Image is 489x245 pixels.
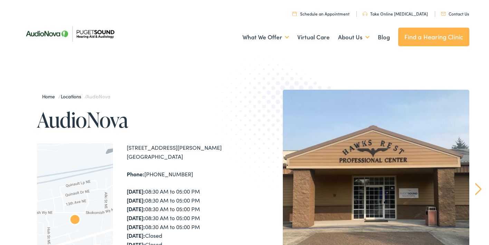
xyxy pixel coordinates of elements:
a: Next [475,183,482,195]
strong: [DATE]: [127,232,145,239]
strong: Phone: [127,170,144,178]
span: / / [42,93,110,100]
div: [PHONE_NUMBER] [127,170,245,179]
a: Home [42,93,58,100]
strong: [DATE]: [127,205,145,213]
a: Take Online [MEDICAL_DATA] [363,11,428,17]
strong: [DATE]: [127,223,145,231]
a: Virtual Care [297,24,330,50]
a: Contact Us [441,11,469,17]
a: Locations [61,93,85,100]
strong: [DATE]: [127,196,145,204]
img: utility icon [441,12,446,16]
div: AudioNova [67,212,83,229]
a: About Us [338,24,370,50]
div: [STREET_ADDRESS][PERSON_NAME] [GEOGRAPHIC_DATA] [127,143,245,161]
img: utility icon [293,11,297,16]
a: Find a Hearing Clinic [398,28,470,46]
img: utility icon [363,12,367,16]
h1: AudioNova [37,108,245,131]
strong: [DATE]: [127,187,145,195]
strong: [DATE]: [127,214,145,222]
a: Blog [378,24,390,50]
a: Schedule an Appointment [293,11,349,17]
span: AudioNova [86,93,110,100]
a: What We Offer [242,24,289,50]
